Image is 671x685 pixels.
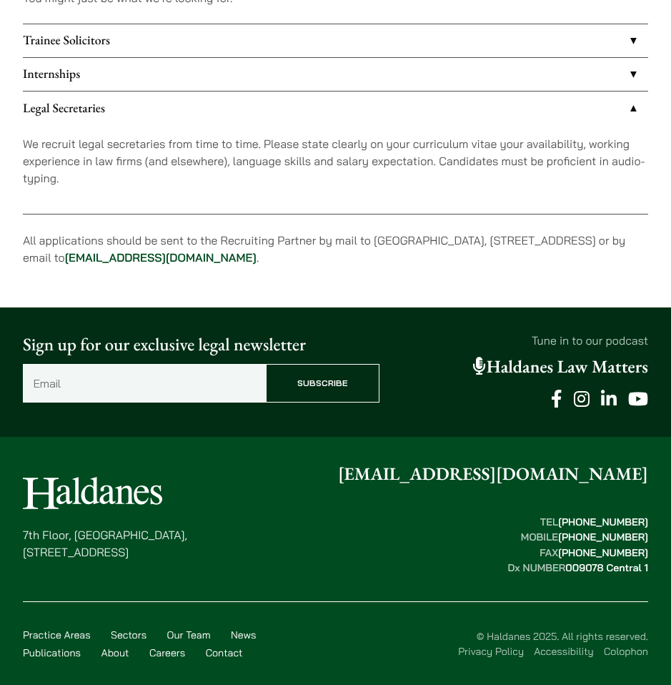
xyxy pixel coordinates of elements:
a: Contact [206,646,243,659]
mark: 009078 Central 1 [565,561,648,574]
p: Tune in to our podcast [399,332,648,349]
a: Our Team [167,629,211,641]
p: All applications should be sent to the Recruiting Partner by mail to [GEOGRAPHIC_DATA], [STREET_A... [23,232,648,266]
p: Sign up for our exclusive legal newsletter [23,332,379,358]
a: Careers [149,646,185,659]
mark: [PHONE_NUMBER] [558,516,648,528]
mark: [PHONE_NUMBER] [558,531,648,543]
a: [EMAIL_ADDRESS][DOMAIN_NAME] [338,463,648,486]
div: © Haldanes 2025. All rights reserved. [284,629,648,660]
strong: TEL MOBILE FAX Dx NUMBER [507,516,648,574]
a: [EMAIL_ADDRESS][DOMAIN_NAME] [65,250,257,265]
a: About [101,646,129,659]
a: Trainee Solicitors [23,24,648,57]
a: Legal Secretaries [23,92,648,124]
a: Practice Areas [23,629,91,641]
a: Privacy Policy [458,645,524,658]
mark: [PHONE_NUMBER] [558,546,648,559]
input: Subscribe [266,364,379,403]
a: Colophon [604,645,648,658]
p: 7th Floor, [GEOGRAPHIC_DATA], [STREET_ADDRESS] [23,526,187,561]
a: Haldanes Law Matters [473,355,648,378]
div: Legal Secretaries [23,125,648,214]
input: Email [23,364,266,403]
a: News [231,629,256,641]
a: Internships [23,58,648,91]
p: We recruit legal secretaries from time to time. Please state clearly on your curriculum vitae you... [23,135,648,187]
a: Sectors [111,629,146,641]
a: Accessibility [534,645,593,658]
a: Publications [23,646,81,659]
img: Logo of Haldanes [23,477,162,509]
